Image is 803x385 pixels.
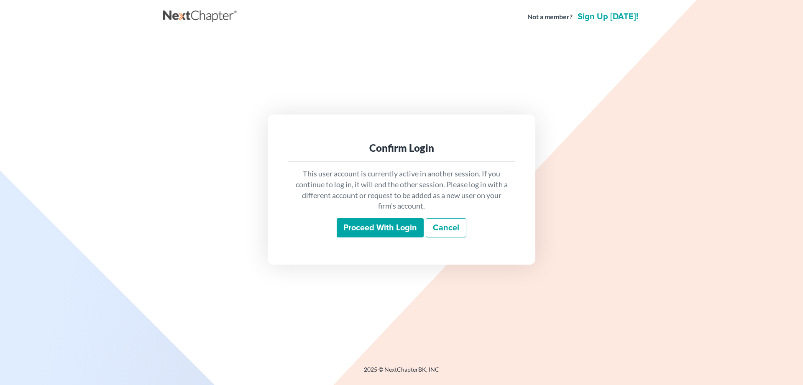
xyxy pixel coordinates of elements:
[576,13,640,21] a: Sign up [DATE]!
[426,218,466,237] a: Cancel
[337,218,424,237] input: Proceed with login
[163,365,640,380] div: 2025 © NextChapterBK, INC
[294,168,509,212] p: This user account is currently active in another session. If you continue to log in, it will end ...
[527,12,573,22] strong: Not a member?
[294,141,509,155] div: Confirm Login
